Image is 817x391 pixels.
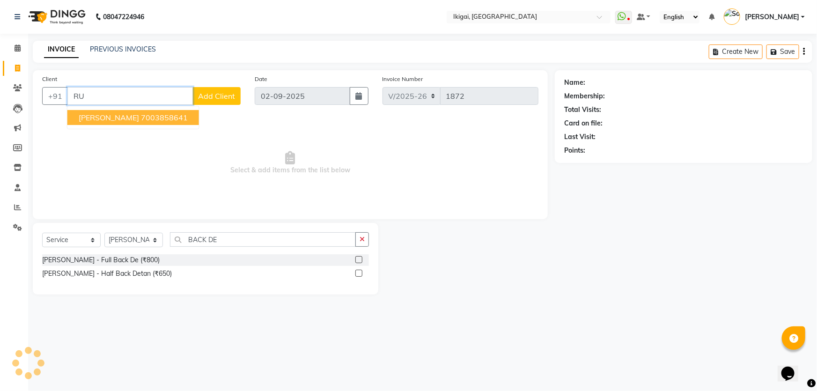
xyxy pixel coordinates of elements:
button: Save [766,44,799,59]
img: Soumita [724,8,740,25]
div: Last Visit: [564,132,596,142]
a: INVOICE [44,41,79,58]
div: [PERSON_NAME] - Half Back Detan (₹650) [42,269,172,279]
button: +91 [42,87,68,105]
iframe: chat widget [778,354,808,382]
button: Create New [709,44,763,59]
button: Add Client [192,87,241,105]
div: Card on file: [564,118,603,128]
div: Points: [564,146,585,155]
a: PREVIOUS INVOICES [90,45,156,53]
span: Select & add items from the list below [42,116,538,210]
span: [PERSON_NAME] [745,12,799,22]
img: logo [24,4,88,30]
label: Client [42,75,57,83]
ngb-highlight: 7003858641 [141,113,188,122]
input: Search by Name/Mobile/Email/Code [67,87,193,105]
div: [PERSON_NAME] - Full Back De (₹800) [42,255,160,265]
label: Date [255,75,267,83]
div: Membership: [564,91,605,101]
div: Total Visits: [564,105,601,115]
label: Invoice Number [383,75,423,83]
span: [PERSON_NAME] [79,113,139,122]
b: 08047224946 [103,4,144,30]
input: Search or Scan [170,232,356,247]
span: Add Client [198,91,235,101]
div: Name: [564,78,585,88]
